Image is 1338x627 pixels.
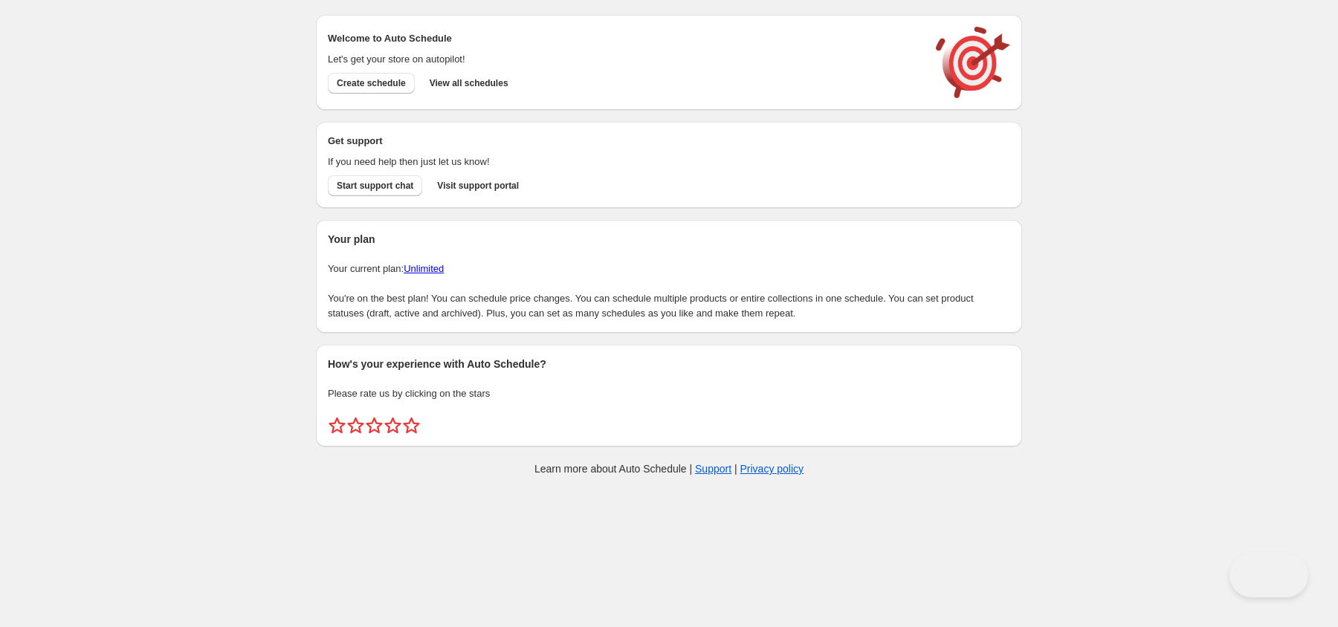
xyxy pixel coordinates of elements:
p: Let's get your store on autopilot! [328,52,921,67]
h2: Get support [328,134,921,149]
p: Your current plan: [328,261,1010,276]
p: If you need help then just let us know! [328,155,921,169]
button: View all schedules [421,73,517,94]
p: Learn more about Auto Schedule | | [534,461,804,476]
h2: How's your experience with Auto Schedule? [328,357,1010,371]
span: View all schedules [430,77,508,89]
a: Support [695,463,731,475]
a: Privacy policy [740,463,804,475]
a: Unlimited [404,263,444,274]
h2: Welcome to Auto Schedule [328,31,921,46]
span: Visit support portal [437,180,519,192]
h2: Your plan [328,232,1010,247]
a: Start support chat [328,175,422,196]
p: You're on the best plan! You can schedule price changes. You can schedule multiple products or en... [328,291,1010,321]
span: Start support chat [337,180,413,192]
button: Create schedule [328,73,415,94]
a: Visit support portal [428,175,528,196]
iframe: Help Scout Beacon - Open [1229,553,1308,597]
span: Create schedule [337,77,406,89]
p: Please rate us by clicking on the stars [328,386,1010,401]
